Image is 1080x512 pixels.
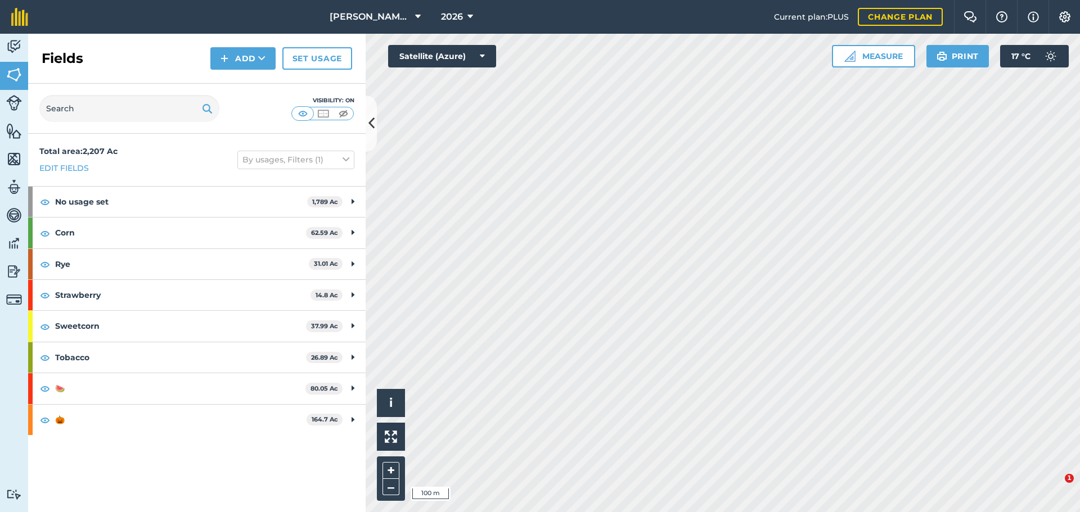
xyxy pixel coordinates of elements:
strong: Rye [55,249,309,279]
img: svg+xml;base64,PHN2ZyB4bWxucz0iaHR0cDovL3d3dy53My5vcmcvMjAwMC9zdmciIHdpZHRoPSIxOCIgaGVpZ2h0PSIyNC... [40,382,50,395]
strong: 31.01 Ac [314,260,338,268]
strong: 1,789 Ac [312,198,338,206]
strong: No usage set [55,187,307,217]
a: Change plan [858,8,943,26]
span: Current plan : PLUS [774,11,849,23]
img: svg+xml;base64,PHN2ZyB4bWxucz0iaHR0cDovL3d3dy53My5vcmcvMjAwMC9zdmciIHdpZHRoPSIxOCIgaGVpZ2h0PSIyNC... [40,257,50,271]
img: fieldmargin Logo [11,8,28,26]
span: 17 ° C [1011,45,1030,67]
button: i [377,389,405,417]
button: Add [210,47,276,70]
img: svg+xml;base64,PHN2ZyB4bWxucz0iaHR0cDovL3d3dy53My5vcmcvMjAwMC9zdmciIHdpZHRoPSI1MCIgaGVpZ2h0PSI0MC... [296,108,310,119]
img: svg+xml;base64,PHN2ZyB4bWxucz0iaHR0cDovL3d3dy53My5vcmcvMjAwMC9zdmciIHdpZHRoPSIxOCIgaGVpZ2h0PSIyNC... [40,226,50,240]
input: Search [39,95,219,122]
img: svg+xml;base64,PHN2ZyB4bWxucz0iaHR0cDovL3d3dy53My5vcmcvMjAwMC9zdmciIHdpZHRoPSIxOCIgaGVpZ2h0PSIyNC... [40,195,50,209]
button: Measure [832,45,915,67]
button: Satellite (Azure) [388,45,496,67]
strong: Corn [55,218,306,248]
button: By usages, Filters (1) [237,151,354,169]
img: svg+xml;base64,PD94bWwgdmVyc2lvbj0iMS4wIiBlbmNvZGluZz0idXRmLTgiPz4KPCEtLSBHZW5lcmF0b3I6IEFkb2JlIE... [6,489,22,500]
img: svg+xml;base64,PD94bWwgdmVyc2lvbj0iMS4wIiBlbmNvZGluZz0idXRmLTgiPz4KPCEtLSBHZW5lcmF0b3I6IEFkb2JlIE... [6,207,22,224]
a: Set usage [282,47,352,70]
strong: 37.99 Ac [311,322,338,330]
img: svg+xml;base64,PD94bWwgdmVyc2lvbj0iMS4wIiBlbmNvZGluZz0idXRmLTgiPz4KPCEtLSBHZW5lcmF0b3I6IEFkb2JlIE... [1039,45,1062,67]
div: Sweetcorn37.99 Ac [28,311,366,341]
button: 17 °C [1000,45,1069,67]
strong: Strawberry [55,280,310,310]
img: Ruler icon [844,51,856,62]
button: + [382,462,399,479]
img: svg+xml;base64,PHN2ZyB4bWxucz0iaHR0cDovL3d3dy53My5vcmcvMjAwMC9zdmciIHdpZHRoPSIxNyIgaGVpZ2h0PSIxNy... [1028,10,1039,24]
div: 🎃164.7 Ac [28,405,366,435]
img: svg+xml;base64,PHN2ZyB4bWxucz0iaHR0cDovL3d3dy53My5vcmcvMjAwMC9zdmciIHdpZHRoPSIxNCIgaGVpZ2h0PSIyNC... [220,52,228,65]
span: i [389,396,393,410]
img: A cog icon [1058,11,1072,22]
div: Visibility: On [291,96,354,105]
strong: Sweetcorn [55,311,306,341]
span: [PERSON_NAME] Family Farms [330,10,411,24]
div: Corn62.59 Ac [28,218,366,248]
h2: Fields [42,49,83,67]
img: svg+xml;base64,PHN2ZyB4bWxucz0iaHR0cDovL3d3dy53My5vcmcvMjAwMC9zdmciIHdpZHRoPSIxOSIgaGVpZ2h0PSIyNC... [202,102,213,115]
strong: 🍉 [55,373,305,404]
img: svg+xml;base64,PD94bWwgdmVyc2lvbj0iMS4wIiBlbmNvZGluZz0idXRmLTgiPz4KPCEtLSBHZW5lcmF0b3I6IEFkb2JlIE... [6,179,22,196]
img: Two speech bubbles overlapping with the left bubble in the forefront [964,11,977,22]
a: Edit fields [39,162,89,174]
strong: 🎃 [55,405,307,435]
div: 🍉80.05 Ac [28,373,366,404]
img: svg+xml;base64,PHN2ZyB4bWxucz0iaHR0cDovL3d3dy53My5vcmcvMjAwMC9zdmciIHdpZHRoPSI1MCIgaGVpZ2h0PSI0MC... [316,108,330,119]
div: No usage set1,789 Ac [28,187,366,217]
img: Four arrows, one pointing top left, one top right, one bottom right and the last bottom left [385,431,397,443]
img: svg+xml;base64,PD94bWwgdmVyc2lvbj0iMS4wIiBlbmNvZGluZz0idXRmLTgiPz4KPCEtLSBHZW5lcmF0b3I6IEFkb2JlIE... [6,263,22,280]
img: A question mark icon [995,11,1009,22]
img: svg+xml;base64,PHN2ZyB4bWxucz0iaHR0cDovL3d3dy53My5vcmcvMjAwMC9zdmciIHdpZHRoPSI1NiIgaGVpZ2h0PSI2MC... [6,66,22,83]
strong: Total area : 2,207 Ac [39,146,118,156]
img: svg+xml;base64,PHN2ZyB4bWxucz0iaHR0cDovL3d3dy53My5vcmcvMjAwMC9zdmciIHdpZHRoPSIxOCIgaGVpZ2h0PSIyNC... [40,413,50,427]
strong: 14.8 Ac [316,291,338,299]
div: Strawberry14.8 Ac [28,280,366,310]
button: Print [926,45,989,67]
strong: Tobacco [55,342,306,373]
img: svg+xml;base64,PHN2ZyB4bWxucz0iaHR0cDovL3d3dy53My5vcmcvMjAwMC9zdmciIHdpZHRoPSIxOSIgaGVpZ2h0PSIyNC... [937,49,947,63]
img: svg+xml;base64,PD94bWwgdmVyc2lvbj0iMS4wIiBlbmNvZGluZz0idXRmLTgiPz4KPCEtLSBHZW5lcmF0b3I6IEFkb2JlIE... [6,235,22,252]
div: Rye31.01 Ac [28,249,366,279]
strong: 62.59 Ac [311,229,338,237]
img: svg+xml;base64,PHN2ZyB4bWxucz0iaHR0cDovL3d3dy53My5vcmcvMjAwMC9zdmciIHdpZHRoPSI1NiIgaGVpZ2h0PSI2MC... [6,151,22,167]
div: Tobacco26.89 Ac [28,342,366,373]
span: 1 [1065,474,1074,483]
span: 2026 [441,10,463,24]
img: svg+xml;base64,PHN2ZyB4bWxucz0iaHR0cDovL3d3dy53My5vcmcvMjAwMC9zdmciIHdpZHRoPSI1MCIgaGVpZ2h0PSI0MC... [336,108,350,119]
iframe: Intercom live chat [1042,474,1069,501]
img: svg+xml;base64,PHN2ZyB4bWxucz0iaHR0cDovL3d3dy53My5vcmcvMjAwMC9zdmciIHdpZHRoPSIxOCIgaGVpZ2h0PSIyNC... [40,320,50,333]
img: svg+xml;base64,PHN2ZyB4bWxucz0iaHR0cDovL3d3dy53My5vcmcvMjAwMC9zdmciIHdpZHRoPSIxOCIgaGVpZ2h0PSIyNC... [40,288,50,302]
img: svg+xml;base64,PD94bWwgdmVyc2lvbj0iMS4wIiBlbmNvZGluZz0idXRmLTgiPz4KPCEtLSBHZW5lcmF0b3I6IEFkb2JlIE... [6,95,22,111]
img: svg+xml;base64,PD94bWwgdmVyc2lvbj0iMS4wIiBlbmNvZGluZz0idXRmLTgiPz4KPCEtLSBHZW5lcmF0b3I6IEFkb2JlIE... [6,292,22,307]
strong: 80.05 Ac [310,384,338,392]
img: svg+xml;base64,PHN2ZyB4bWxucz0iaHR0cDovL3d3dy53My5vcmcvMjAwMC9zdmciIHdpZHRoPSIxOCIgaGVpZ2h0PSIyNC... [40,351,50,364]
button: – [382,479,399,495]
img: svg+xml;base64,PD94bWwgdmVyc2lvbj0iMS4wIiBlbmNvZGluZz0idXRmLTgiPz4KPCEtLSBHZW5lcmF0b3I6IEFkb2JlIE... [6,38,22,55]
strong: 26.89 Ac [311,354,338,361]
img: svg+xml;base64,PHN2ZyB4bWxucz0iaHR0cDovL3d3dy53My5vcmcvMjAwMC9zdmciIHdpZHRoPSI1NiIgaGVpZ2h0PSI2MC... [6,123,22,139]
strong: 164.7 Ac [312,415,338,423]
